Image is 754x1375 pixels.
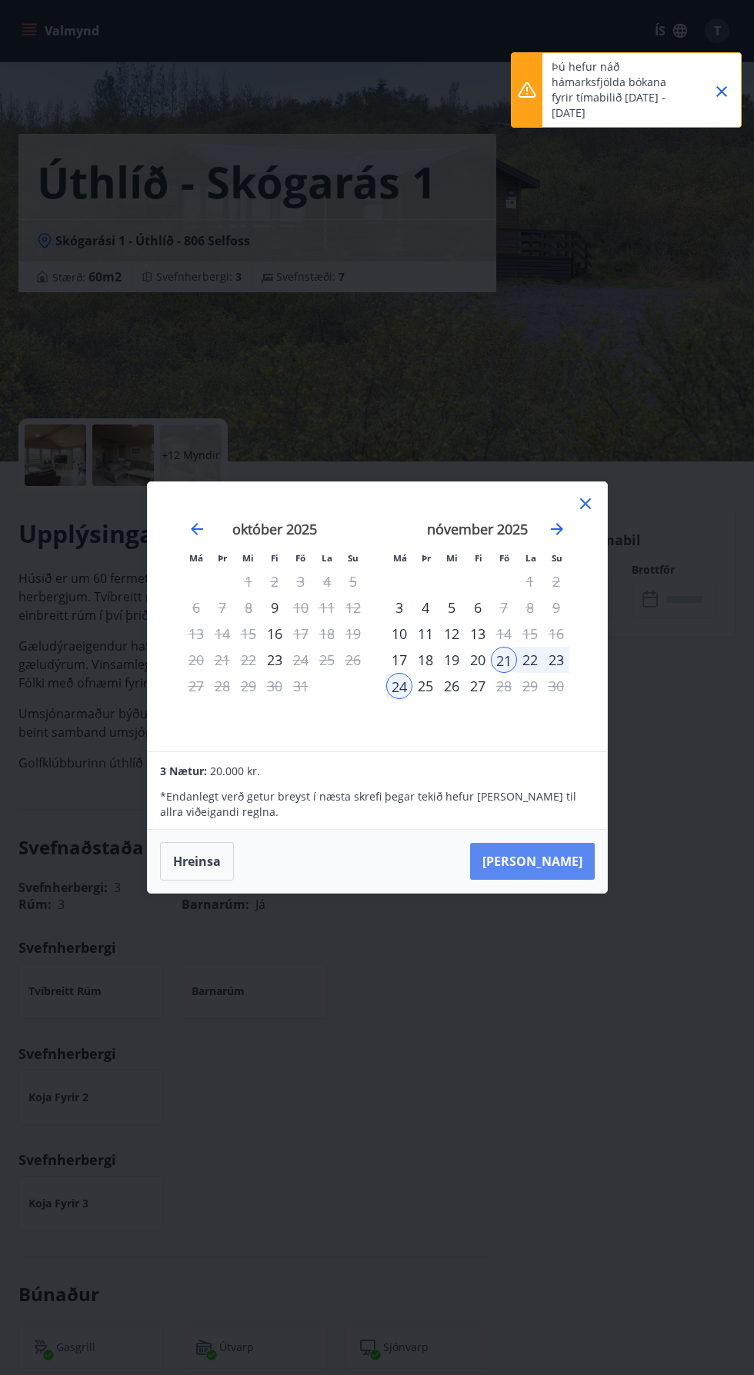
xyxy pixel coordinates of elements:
div: Aðeins innritun í boði [262,621,288,647]
td: Not available. miðvikudagur, 8. október 2025 [235,594,262,621]
div: 25 [412,673,439,699]
div: Aðeins útritun í boði [491,594,517,621]
div: 22 [517,647,543,673]
div: 11 [412,621,439,647]
td: Selected as end date. mánudagur, 24. nóvember 2025 [386,673,412,699]
div: Aðeins innritun í boði [386,621,412,647]
td: Not available. sunnudagur, 12. október 2025 [340,594,366,621]
td: Choose föstudagur, 28. nóvember 2025 as your check-in date. It’s available. [491,673,517,699]
p: Þú hefur náð hámarksfjölda bókana fyrir tímabilið [DATE] - [DATE] [552,59,687,121]
div: 5 [439,594,465,621]
div: Calendar [166,501,589,733]
td: Not available. laugardagur, 15. nóvember 2025 [517,621,543,647]
td: Not available. þriðjudagur, 7. október 2025 [209,594,235,621]
span: 20.000 kr. [210,764,260,778]
td: Not available. föstudagur, 3. október 2025 [288,568,314,594]
small: La [322,552,332,564]
td: Choose þriðjudagur, 25. nóvember 2025 as your check-in date. It’s available. [412,673,439,699]
td: Choose þriðjudagur, 4. nóvember 2025 as your check-in date. It’s available. [412,594,439,621]
span: 3 Nætur: [160,764,207,778]
td: Not available. fimmtudagur, 2. október 2025 [262,568,288,594]
td: Not available. mánudagur, 6. október 2025 [183,594,209,621]
td: Not available. laugardagur, 1. nóvember 2025 [517,568,543,594]
td: Choose mánudagur, 3. nóvember 2025 as your check-in date. It’s available. [386,594,412,621]
td: Not available. laugardagur, 18. október 2025 [314,621,340,647]
td: Not available. laugardagur, 11. október 2025 [314,594,340,621]
td: Not available. sunnudagur, 16. nóvember 2025 [543,621,569,647]
small: Su [348,552,359,564]
div: 19 [439,647,465,673]
div: 13 [465,621,491,647]
td: Not available. miðvikudagur, 22. október 2025 [235,647,262,673]
td: Choose fimmtudagur, 6. nóvember 2025 as your check-in date. It’s available. [465,594,491,621]
td: Choose miðvikudagur, 5. nóvember 2025 as your check-in date. It’s available. [439,594,465,621]
div: 27 [465,673,491,699]
td: Choose fimmtudagur, 27. nóvember 2025 as your check-in date. It’s available. [465,673,491,699]
td: Not available. þriðjudagur, 14. október 2025 [209,621,235,647]
td: Not available. mánudagur, 13. október 2025 [183,621,209,647]
p: * Endanlegt verð getur breyst í næsta skrefi þegar tekið hefur [PERSON_NAME] til allra viðeigandi... [160,789,594,820]
small: Má [189,552,203,564]
td: Not available. laugardagur, 8. nóvember 2025 [517,594,543,621]
td: Not available. þriðjudagur, 28. október 2025 [209,673,235,699]
td: Not available. miðvikudagur, 1. október 2025 [235,568,262,594]
strong: október 2025 [232,520,317,538]
div: Aðeins útritun í boði [491,673,517,699]
small: Fö [295,552,305,564]
div: Aðeins innritun í boði [262,594,288,621]
button: Hreinsa [160,842,234,881]
td: Choose föstudagur, 17. október 2025 as your check-in date. It’s available. [288,621,314,647]
td: Choose fimmtudagur, 20. nóvember 2025 as your check-in date. It’s available. [465,647,491,673]
td: Not available. sunnudagur, 2. nóvember 2025 [543,568,569,594]
div: 20 [465,647,491,673]
small: Þr [422,552,431,564]
div: 23 [543,647,569,673]
td: Choose fimmtudagur, 9. október 2025 as your check-in date. It’s available. [262,594,288,621]
td: Choose fimmtudagur, 13. nóvember 2025 as your check-in date. It’s available. [465,621,491,647]
td: Choose föstudagur, 14. nóvember 2025 as your check-in date. It’s available. [491,621,517,647]
div: Aðeins innritun í boði [386,594,412,621]
small: Su [552,552,562,564]
td: Choose þriðjudagur, 18. nóvember 2025 as your check-in date. It’s available. [412,647,439,673]
td: Not available. mánudagur, 20. október 2025 [183,647,209,673]
button: [PERSON_NAME] [470,843,595,880]
td: Choose miðvikudagur, 12. nóvember 2025 as your check-in date. It’s available. [439,621,465,647]
small: La [525,552,536,564]
div: Aðeins útritun í boði [288,647,314,673]
div: Aðeins útritun í boði [288,594,314,621]
small: Fö [499,552,509,564]
td: Selected. sunnudagur, 23. nóvember 2025 [543,647,569,673]
td: Not available. sunnudagur, 26. október 2025 [340,647,366,673]
td: Choose fimmtudagur, 16. október 2025 as your check-in date. It’s available. [262,621,288,647]
td: Not available. laugardagur, 25. október 2025 [314,647,340,673]
td: Not available. mánudagur, 27. október 2025 [183,673,209,699]
small: Þr [218,552,227,564]
small: Fi [271,552,279,564]
td: Choose miðvikudagur, 19. nóvember 2025 as your check-in date. It’s available. [439,647,465,673]
td: Not available. fimmtudagur, 30. október 2025 [262,673,288,699]
div: Move forward to switch to the next month. [548,520,566,538]
strong: nóvember 2025 [427,520,528,538]
div: 26 [439,673,465,699]
div: 21 [491,647,517,673]
small: Mi [446,552,458,564]
td: Not available. sunnudagur, 30. nóvember 2025 [543,673,569,699]
td: Choose fimmtudagur, 23. október 2025 as your check-in date. It’s available. [262,647,288,673]
small: Fi [475,552,482,564]
td: Not available. sunnudagur, 9. nóvember 2025 [543,594,569,621]
div: 4 [412,594,439,621]
div: 24 [386,673,412,699]
td: Not available. laugardagur, 29. nóvember 2025 [517,673,543,699]
td: Choose mánudagur, 17. nóvember 2025 as your check-in date. It’s available. [386,647,412,673]
div: 6 [465,594,491,621]
td: Not available. sunnudagur, 19. október 2025 [340,621,366,647]
td: Choose föstudagur, 24. október 2025 as your check-in date. It’s available. [288,647,314,673]
button: Close [709,78,735,105]
td: Choose mánudagur, 10. nóvember 2025 as your check-in date. It’s available. [386,621,412,647]
td: Choose föstudagur, 7. nóvember 2025 as your check-in date. It’s available. [491,594,517,621]
div: Aðeins innritun í boði [262,647,288,673]
td: Choose miðvikudagur, 26. nóvember 2025 as your check-in date. It’s available. [439,673,465,699]
div: Aðeins útritun í boði [288,621,314,647]
td: Choose þriðjudagur, 11. nóvember 2025 as your check-in date. It’s available. [412,621,439,647]
td: Choose föstudagur, 10. október 2025 as your check-in date. It’s available. [288,594,314,621]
